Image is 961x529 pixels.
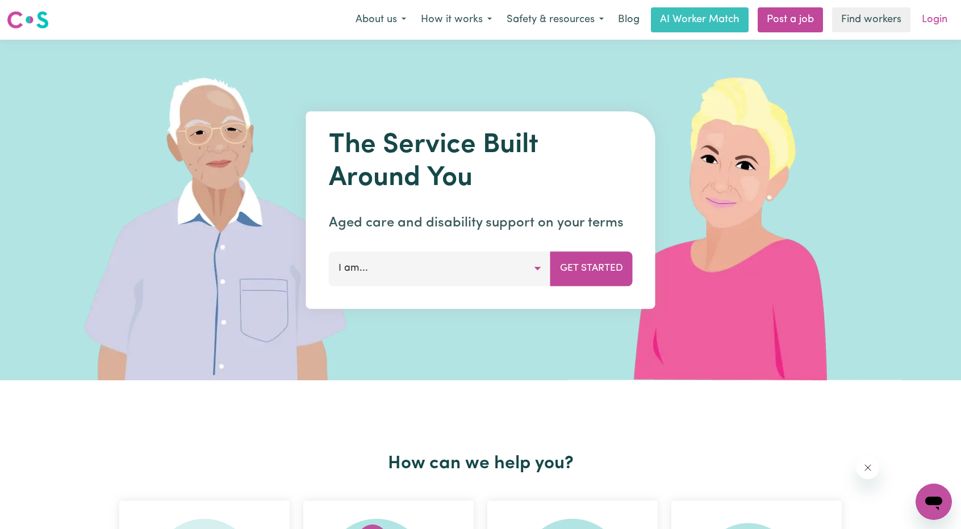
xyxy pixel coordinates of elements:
a: Find workers [832,7,910,32]
iframe: Button to launch messaging window [916,484,952,520]
a: Careseekers logo [7,7,49,33]
h2: How can we help you? [112,453,849,475]
button: About us [348,8,413,32]
a: Login [915,7,954,32]
iframe: Close message [856,456,879,479]
a: AI Worker Match [651,7,749,32]
button: Get Started [550,251,633,286]
span: Need any help? [7,8,69,17]
p: Aged care and disability support on your terms [329,213,633,233]
a: Blog [611,7,646,32]
h1: The Service Built Around You [329,129,633,195]
button: I am... [329,251,551,286]
button: How it works [413,8,499,32]
button: Safety & resources [499,8,611,32]
img: Careseekers logo [7,10,49,30]
a: Post a job [758,7,823,32]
